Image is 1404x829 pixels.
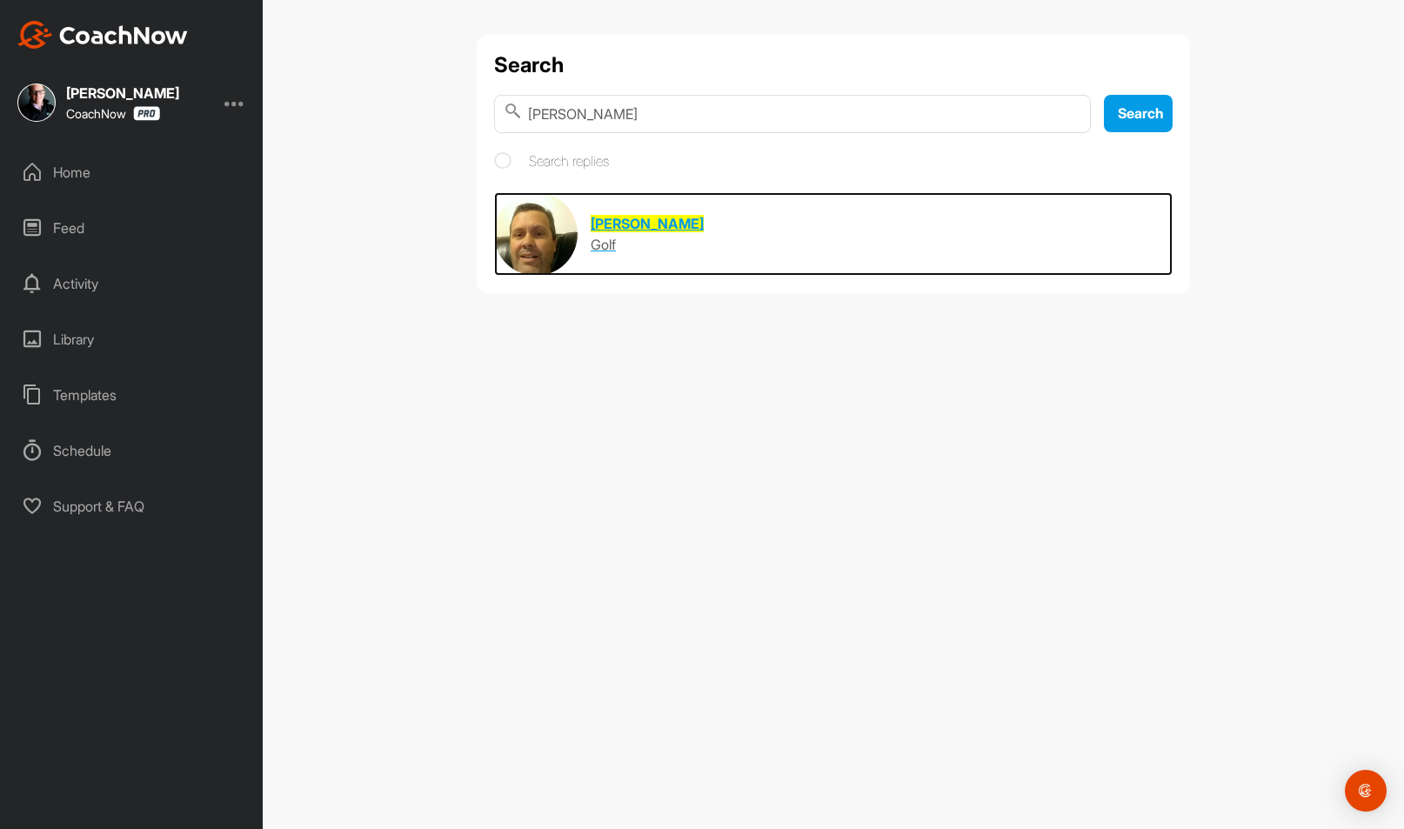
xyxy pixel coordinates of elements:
[17,84,56,122] img: square_d7b6dd5b2d8b6df5777e39d7bdd614c0.jpg
[10,206,255,250] div: Feed
[1345,770,1387,812] div: Open Intercom Messenger
[494,150,609,171] label: Search replies
[66,86,179,100] div: [PERSON_NAME]
[591,236,616,253] span: Golf
[10,429,255,472] div: Schedule
[10,373,255,417] div: Templates
[10,318,255,361] div: Library
[10,262,255,305] div: Activity
[494,192,1173,276] a: [PERSON_NAME]Golf
[494,95,1091,133] input: Search
[10,150,255,194] div: Home
[591,215,704,232] span: [PERSON_NAME]
[133,106,160,121] img: CoachNow Pro
[494,52,1173,77] h1: Search
[66,106,160,121] div: CoachNow
[17,21,188,49] img: CoachNow
[10,485,255,528] div: Support & FAQ
[494,192,578,276] img: Space Logo
[1118,104,1164,122] span: Search
[1104,95,1173,132] button: Search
